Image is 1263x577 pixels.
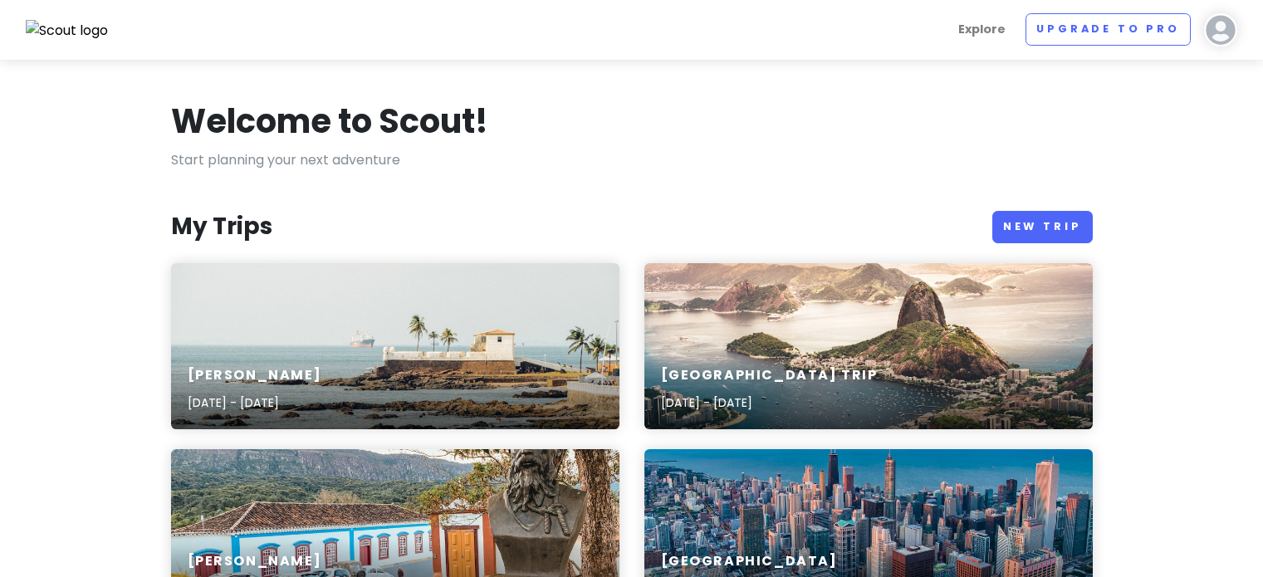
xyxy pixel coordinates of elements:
[1026,13,1191,46] a: Upgrade to Pro
[992,211,1093,243] a: New Trip
[1204,13,1237,46] img: User profile
[26,20,109,42] img: Scout logo
[171,263,619,429] a: green palm trees near house and body of water[PERSON_NAME][DATE] - [DATE]
[188,394,322,412] p: [DATE] - [DATE]
[661,553,838,570] h6: [GEOGRAPHIC_DATA]
[952,13,1012,46] a: Explore
[171,212,272,242] h3: My Trips
[171,100,488,143] h1: Welcome to Scout!
[188,553,322,570] h6: [PERSON_NAME]
[644,263,1093,429] a: aerial photography of cityscape near sea[GEOGRAPHIC_DATA] Trip[DATE] - [DATE]
[188,367,322,384] h6: [PERSON_NAME]
[661,367,878,384] h6: [GEOGRAPHIC_DATA] Trip
[171,149,1093,171] p: Start planning your next adventure
[661,394,878,412] p: [DATE] - [DATE]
